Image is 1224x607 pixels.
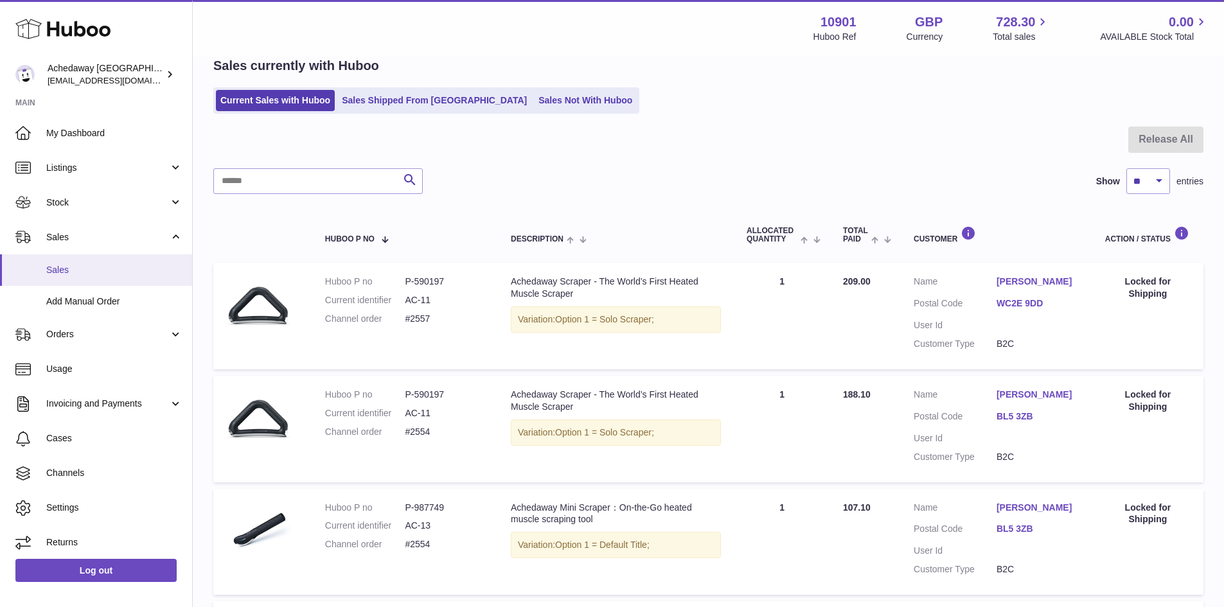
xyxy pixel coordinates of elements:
[46,127,182,139] span: My Dashboard
[46,328,169,340] span: Orders
[1176,175,1203,188] span: entries
[555,314,654,324] span: Option 1 = Solo Scraper;
[997,563,1079,576] dd: B2C
[1096,175,1120,188] label: Show
[914,338,997,350] dt: Customer Type
[46,295,182,308] span: Add Manual Order
[1105,276,1191,300] div: Locked for Shipping
[46,162,169,174] span: Listings
[511,306,721,333] div: Variation:
[997,502,1079,514] a: [PERSON_NAME]
[534,90,637,111] a: Sales Not With Huboo
[843,502,871,513] span: 107.10
[325,389,405,401] dt: Huboo P no
[993,13,1050,43] a: 728.30 Total sales
[226,276,290,340] img: Achedaway-Muscle-Scraper.png
[997,451,1079,463] dd: B2C
[325,502,405,514] dt: Huboo P no
[325,407,405,419] dt: Current identifier
[213,57,379,75] h2: Sales currently with Huboo
[914,451,997,463] dt: Customer Type
[997,410,1079,423] a: BL5 3ZB
[555,427,654,437] span: Option 1 = Solo Scraper;
[405,502,485,514] dd: P-987749
[997,338,1079,350] dd: B2C
[405,520,485,532] dd: AC-13
[914,389,997,404] dt: Name
[820,13,856,31] strong: 10901
[46,502,182,514] span: Settings
[734,489,830,595] td: 1
[997,389,1079,401] a: [PERSON_NAME]
[914,563,997,576] dt: Customer Type
[914,523,997,538] dt: Postal Code
[1105,502,1191,526] div: Locked for Shipping
[325,294,405,306] dt: Current identifier
[46,398,169,410] span: Invoicing and Payments
[1169,13,1194,31] span: 0.00
[511,235,563,243] span: Description
[216,90,335,111] a: Current Sales with Huboo
[734,376,830,482] td: 1
[914,276,997,291] dt: Name
[907,31,943,43] div: Currency
[46,467,182,479] span: Channels
[511,389,721,413] div: Achedaway Scraper - The World’s First Heated Muscle Scraper
[325,313,405,325] dt: Channel order
[511,419,721,446] div: Variation:
[405,389,485,401] dd: P-590197
[405,426,485,438] dd: #2554
[325,538,405,550] dt: Channel order
[843,389,871,400] span: 188.10
[997,523,1079,535] a: BL5 3ZB
[46,264,182,276] span: Sales
[914,502,997,517] dt: Name
[405,294,485,306] dd: AC-11
[915,13,943,31] strong: GBP
[226,502,290,566] img: musclescraper_750x_c42b3404-e4d5-48e3-b3b1-8be745232369.png
[325,426,405,438] dt: Channel order
[46,231,169,243] span: Sales
[914,432,997,444] dt: User Id
[1100,31,1209,43] span: AVAILABLE Stock Total
[843,276,871,286] span: 209.00
[914,410,997,426] dt: Postal Code
[405,276,485,288] dd: P-590197
[914,319,997,331] dt: User Id
[914,226,1079,243] div: Customer
[914,297,997,313] dt: Postal Code
[15,65,35,84] img: admin@newpb.co.uk
[747,227,797,243] span: ALLOCATED Quantity
[48,62,163,87] div: Achedaway [GEOGRAPHIC_DATA]
[813,31,856,43] div: Huboo Ref
[46,432,182,444] span: Cases
[405,538,485,550] dd: #2554
[511,532,721,558] div: Variation:
[405,407,485,419] dd: AC-11
[325,235,375,243] span: Huboo P no
[15,559,177,582] a: Log out
[1100,13,1209,43] a: 0.00 AVAILABLE Stock Total
[997,276,1079,288] a: [PERSON_NAME]
[46,363,182,375] span: Usage
[997,297,1079,310] a: WC2E 9DD
[46,536,182,549] span: Returns
[226,389,290,453] img: Achedaway-Muscle-Scraper.png
[325,520,405,532] dt: Current identifier
[1105,226,1191,243] div: Action / Status
[914,545,997,557] dt: User Id
[46,197,169,209] span: Stock
[734,263,830,369] td: 1
[511,502,721,526] div: Achedaway Mini Scraper：On-the-Go heated muscle scraping tool
[48,75,189,85] span: [EMAIL_ADDRESS][DOMAIN_NAME]
[993,31,1050,43] span: Total sales
[325,276,405,288] dt: Huboo P no
[405,313,485,325] dd: #2557
[1105,389,1191,413] div: Locked for Shipping
[511,276,721,300] div: Achedaway Scraper - The World’s First Heated Muscle Scraper
[843,227,868,243] span: Total paid
[337,90,531,111] a: Sales Shipped From [GEOGRAPHIC_DATA]
[996,13,1035,31] span: 728.30
[555,540,650,550] span: Option 1 = Default Title;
